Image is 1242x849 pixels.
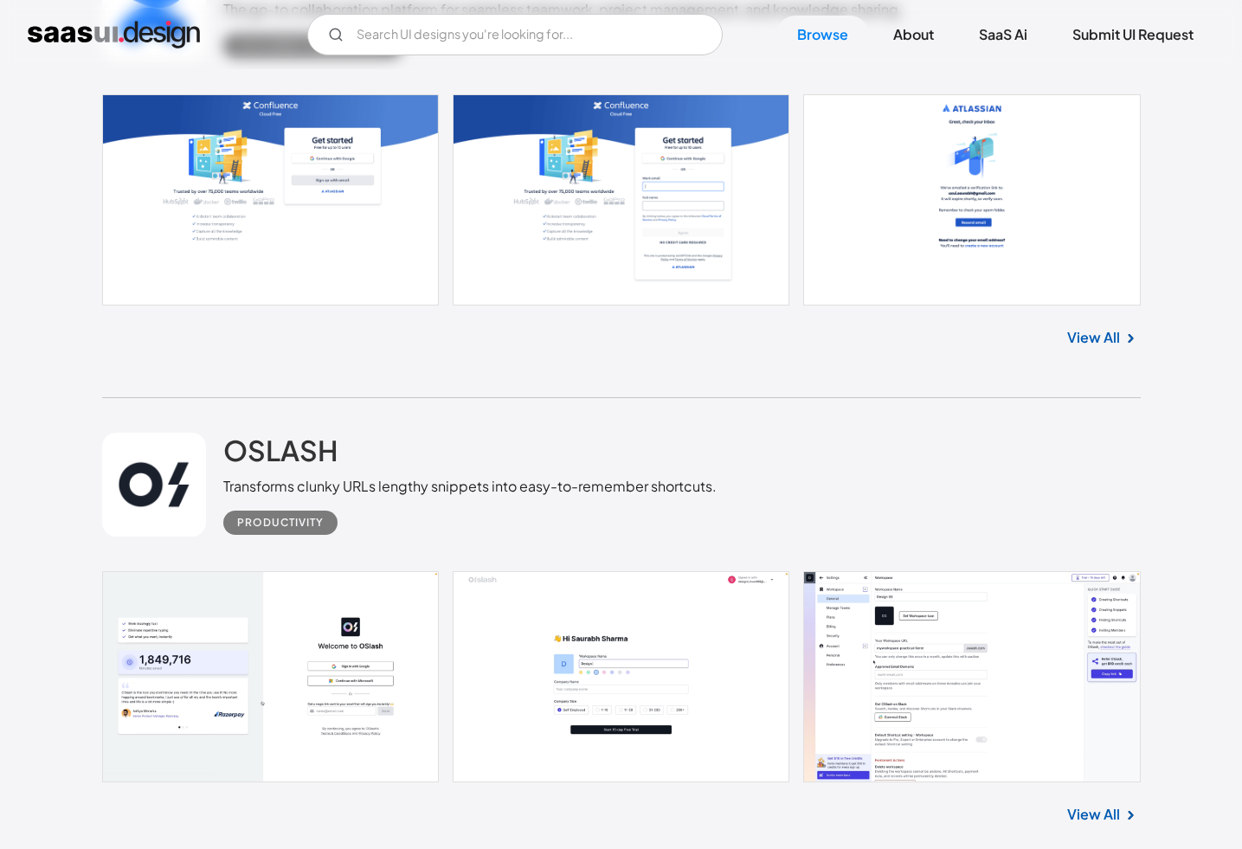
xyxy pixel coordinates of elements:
[28,21,200,48] a: home
[223,433,338,476] a: OSLASH
[776,16,869,54] a: Browse
[223,476,717,497] div: Transforms clunky URLs lengthy snippets into easy-to-remember shortcuts.
[958,16,1048,54] a: SaaS Ai
[1067,804,1120,825] a: View All
[237,512,324,533] div: Productivity
[1067,327,1120,348] a: View All
[307,14,723,55] input: Search UI designs you're looking for...
[872,16,955,54] a: About
[1052,16,1214,54] a: Submit UI Request
[307,14,723,55] form: Email Form
[223,433,338,467] h2: OSLASH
